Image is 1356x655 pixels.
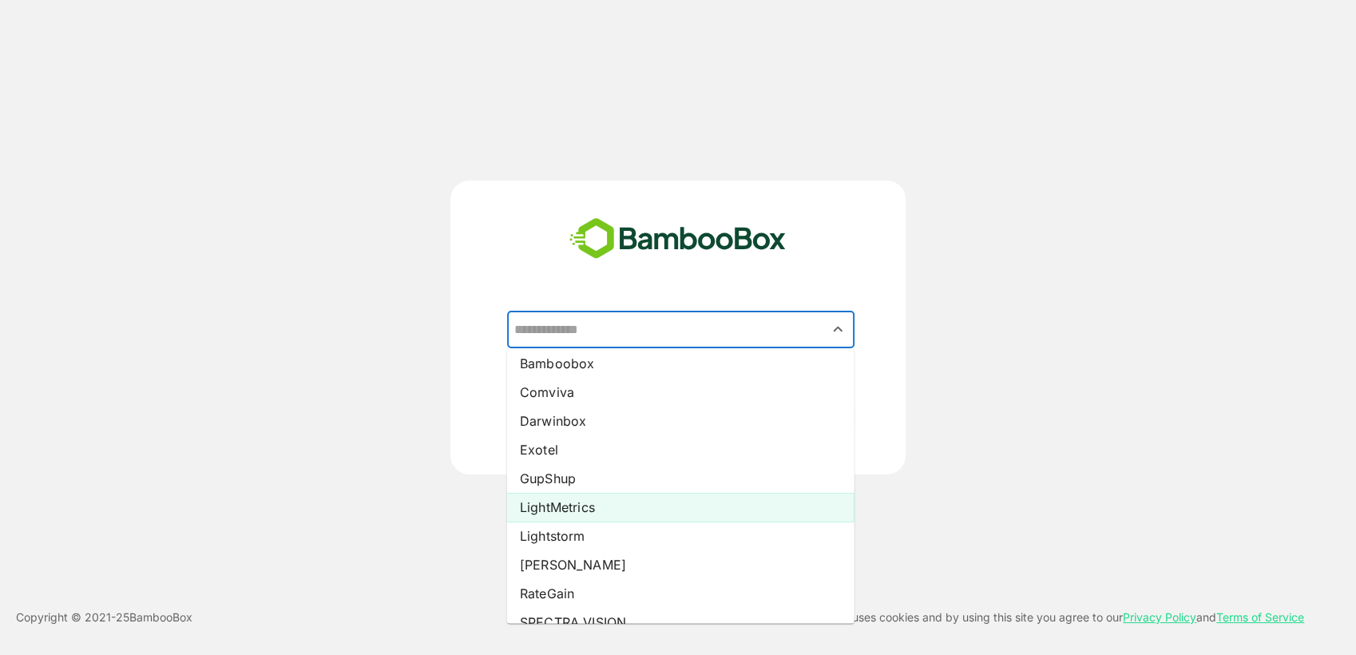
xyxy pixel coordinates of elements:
li: [PERSON_NAME] [507,550,854,579]
p: This site uses cookies and by using this site you agree to our and [806,608,1304,627]
li: SPECTRA VISION [507,608,854,637]
button: Close [827,319,849,340]
li: Darwinbox [507,407,854,435]
li: RateGain [507,579,854,608]
li: LightMetrics [507,493,854,522]
li: GupShup [507,464,854,493]
p: Copyright © 2021- 25 BambooBox [16,608,192,627]
img: bamboobox [561,212,795,265]
a: Terms of Service [1216,610,1304,624]
li: Comviva [507,378,854,407]
li: Exotel [507,435,854,464]
a: Privacy Policy [1123,610,1196,624]
li: Bamboobox [507,349,854,378]
li: Lightstorm [507,522,854,550]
